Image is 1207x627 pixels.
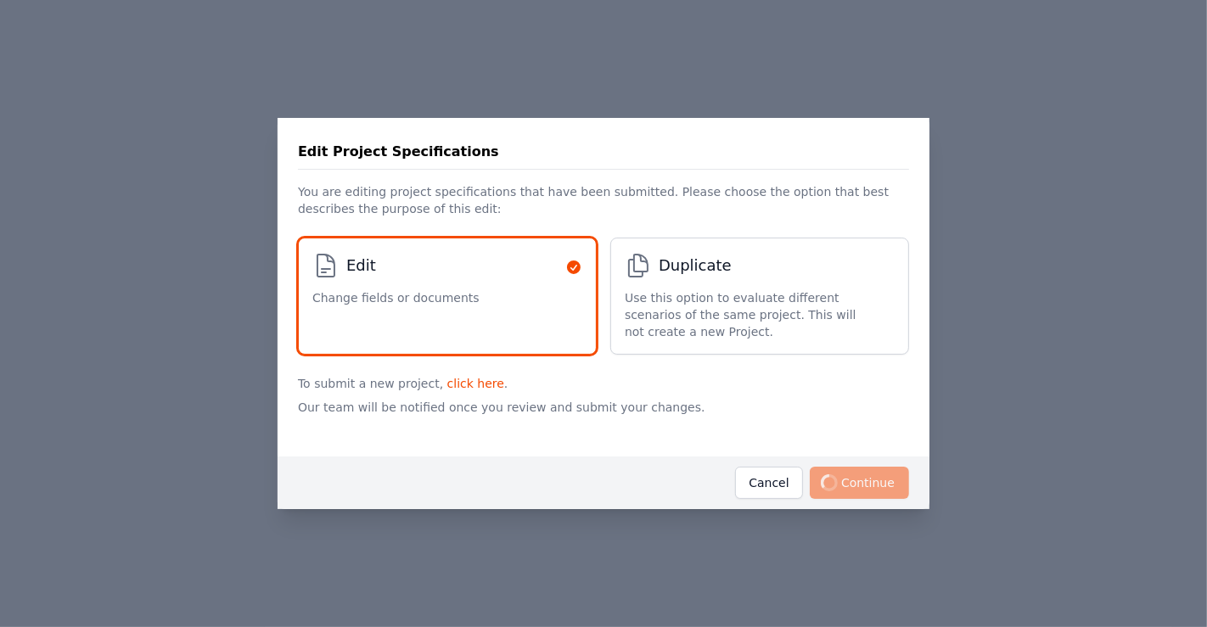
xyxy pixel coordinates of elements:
button: Cancel [735,467,803,499]
a: click here [447,377,504,390]
h3: Edit Project Specifications [298,142,499,162]
span: Change fields or documents [312,289,480,306]
p: You are editing project specifications that have been submitted. Please choose the option that be... [298,170,909,224]
span: Duplicate [659,254,732,277]
span: Continue [810,467,909,499]
p: Our team will be notified once you review and submit your changes. [298,392,909,443]
p: To submit a new project, . [298,368,909,392]
span: Use this option to evaluate different scenarios of the same project. This will not create a new P... [625,289,878,340]
span: Edit [346,254,376,277]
